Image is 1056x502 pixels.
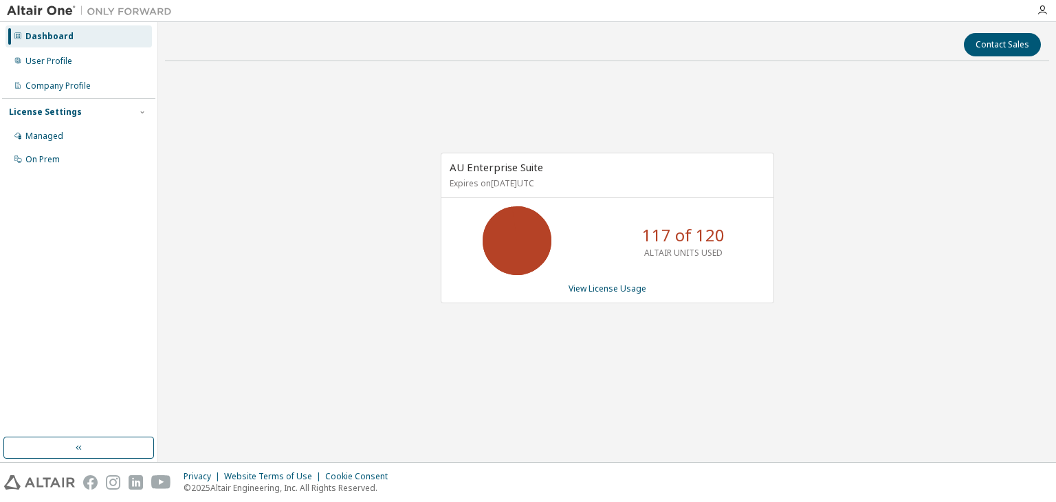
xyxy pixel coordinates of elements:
p: ALTAIR UNITS USED [644,247,723,259]
div: Managed [25,131,63,142]
img: altair_logo.svg [4,475,75,490]
img: Altair One [7,4,179,18]
img: linkedin.svg [129,475,143,490]
p: 117 of 120 [642,223,725,247]
div: Privacy [184,471,224,482]
div: On Prem [25,154,60,165]
div: Company Profile [25,80,91,91]
div: User Profile [25,56,72,67]
div: Website Terms of Use [224,471,325,482]
a: View License Usage [569,283,646,294]
p: © 2025 Altair Engineering, Inc. All Rights Reserved. [184,482,396,494]
img: youtube.svg [151,475,171,490]
img: facebook.svg [83,475,98,490]
p: Expires on [DATE] UTC [450,177,762,189]
div: Cookie Consent [325,471,396,482]
img: instagram.svg [106,475,120,490]
div: Dashboard [25,31,74,42]
button: Contact Sales [964,33,1041,56]
span: AU Enterprise Suite [450,160,543,174]
div: License Settings [9,107,82,118]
